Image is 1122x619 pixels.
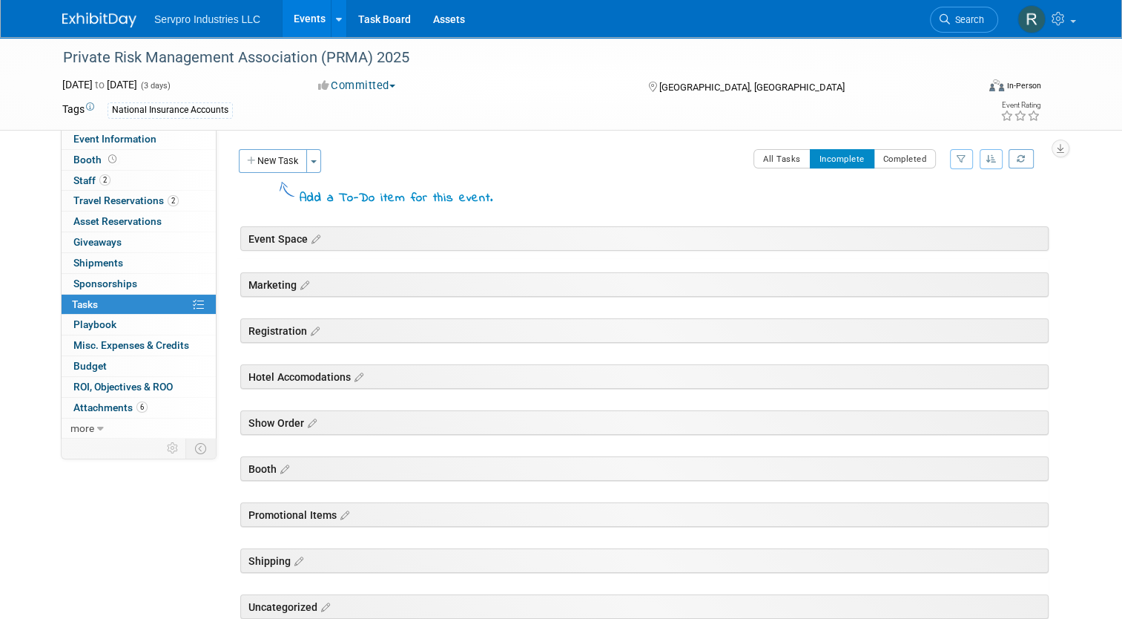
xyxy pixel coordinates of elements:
button: Incomplete [810,149,874,168]
div: Event Format [897,77,1041,99]
span: 6 [136,402,148,413]
div: Event Rating [1000,102,1040,109]
span: Staff [73,174,110,186]
img: Rick Dubois [1017,5,1046,33]
span: to [93,79,107,91]
span: Event Information [73,133,156,145]
button: New Task [239,149,307,173]
button: All Tasks [753,149,811,168]
span: Giveaways [73,236,122,248]
td: Personalize Event Tab Strip [160,439,186,458]
a: Event Information [62,129,216,149]
a: Edit sections [337,507,349,522]
span: 2 [168,195,179,206]
a: Edit sections [291,553,303,568]
a: Giveaways [62,232,216,252]
div: Hotel Accomodations [240,364,1049,389]
td: Toggle Event Tabs [186,439,217,458]
button: Committed [313,78,401,94]
span: Booth [73,154,119,166]
button: Completed [874,149,937,168]
a: Tasks [62,295,216,315]
a: Budget [62,356,216,376]
span: Budget [73,360,107,372]
span: 2 [99,174,110,186]
a: Edit sections [307,323,320,338]
div: Shipping [240,548,1049,573]
a: Edit sections [308,231,320,246]
span: [DATE] [DATE] [62,79,137,91]
span: [GEOGRAPHIC_DATA], [GEOGRAPHIC_DATA] [659,82,845,93]
span: (3 days) [139,81,171,91]
span: Shipments [73,257,123,269]
a: Edit sections [304,415,317,430]
a: more [62,419,216,439]
td: Tags [62,102,94,119]
a: Playbook [62,315,216,335]
a: Edit sections [297,277,309,292]
div: Promotional Items [240,502,1049,527]
div: Add a To-Do item for this event. [300,190,493,208]
a: Attachments6 [62,398,216,418]
span: Search [950,14,984,25]
span: Attachments [73,402,148,413]
div: National Insurance Accounts [108,102,233,118]
div: In-Person [1006,80,1041,91]
div: Booth [240,456,1049,481]
a: Edit sections [317,599,330,614]
a: Search [930,7,998,33]
a: Travel Reservations2 [62,191,216,211]
div: Show Order [240,410,1049,435]
a: Misc. Expenses & Credits [62,335,216,356]
div: Marketing [240,272,1049,297]
img: ExhibitDay [62,13,136,27]
div: Uncategorized [240,595,1049,619]
span: Playbook [73,318,116,330]
span: ROI, Objectives & ROO [73,381,173,393]
span: Tasks [72,298,98,310]
a: Edit sections [351,369,363,384]
a: Edit sections [277,461,289,476]
span: Sponsorships [73,278,137,289]
span: Servpro Industries LLC [154,13,260,25]
a: Shipments [62,253,216,273]
div: Event Space [240,226,1049,251]
a: Staff2 [62,171,216,191]
span: Asset Reservations [73,215,162,227]
a: Booth [62,150,216,170]
img: Format-Inperson.png [989,79,1004,91]
a: Sponsorships [62,274,216,294]
span: more [70,422,94,434]
div: Registration [240,318,1049,343]
a: Asset Reservations [62,212,216,232]
div: Private Risk Management Association (PRMA) 2025 [58,45,958,71]
span: Misc. Expenses & Credits [73,339,189,351]
a: ROI, Objectives & ROO [62,377,216,397]
span: Travel Reservations [73,194,179,206]
a: Refresh [1009,149,1034,168]
span: Booth not reserved yet [105,154,119,165]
